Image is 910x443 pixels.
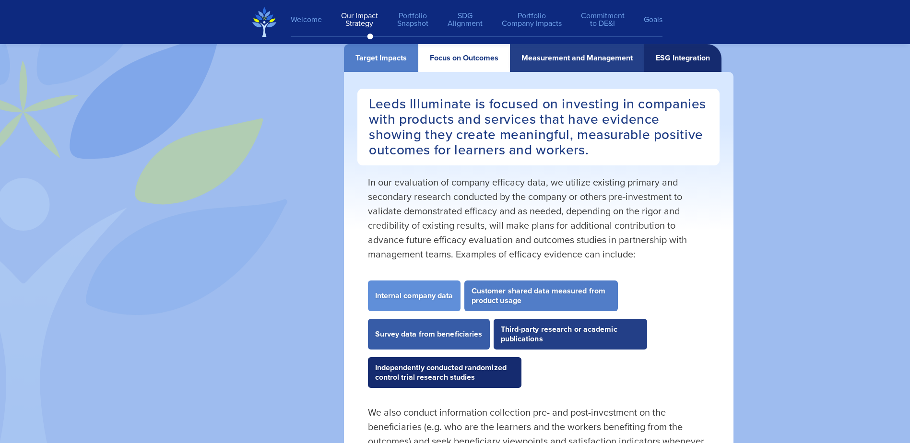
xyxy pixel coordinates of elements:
h3: Leeds Illuminate is focused on investing in companies with products and services that have eviden... [357,89,720,165]
div: ESG Integration [656,54,710,62]
a: Commitmentto DE&I [571,7,634,32]
a: Welcome [291,11,331,28]
li: Internal company data [368,280,461,311]
a: PortfolioSnapshot [388,7,438,32]
a: SDGAlignment [438,7,492,32]
li: Independently conducted randomized control trial research studies [368,357,521,388]
a: Our ImpactStrategy [331,7,388,32]
li: Survey data from beneficiaries [368,319,490,350]
li: Customer shared data measured from product usage [464,280,618,311]
li: Third-party research or academic publications [494,319,647,350]
a: PortfolioCompany Impacts [492,7,571,32]
a: Goals [634,11,662,28]
p: In our evaluation of company efficacy data, we utilize existing primary and secondary research co... [368,175,709,261]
